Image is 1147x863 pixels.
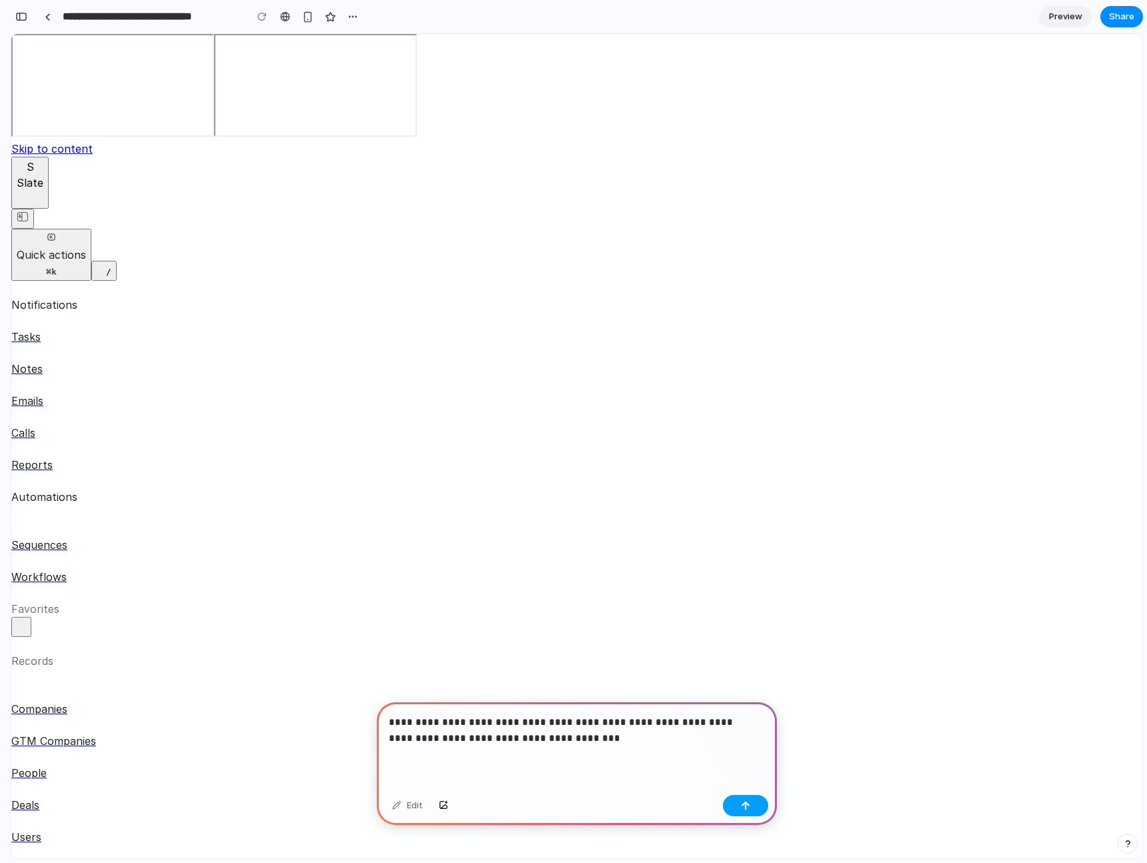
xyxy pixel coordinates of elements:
[1049,10,1082,23] span: Preview
[95,233,100,243] kbd: /
[1109,10,1134,23] span: Share
[5,213,75,229] div: Quick actions
[35,233,45,243] kbd: ⌘k
[80,227,105,247] button: /
[5,141,32,157] div: Slate
[1100,6,1143,27] button: Share
[15,126,23,139] span: S
[1039,6,1092,27] a: Preview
